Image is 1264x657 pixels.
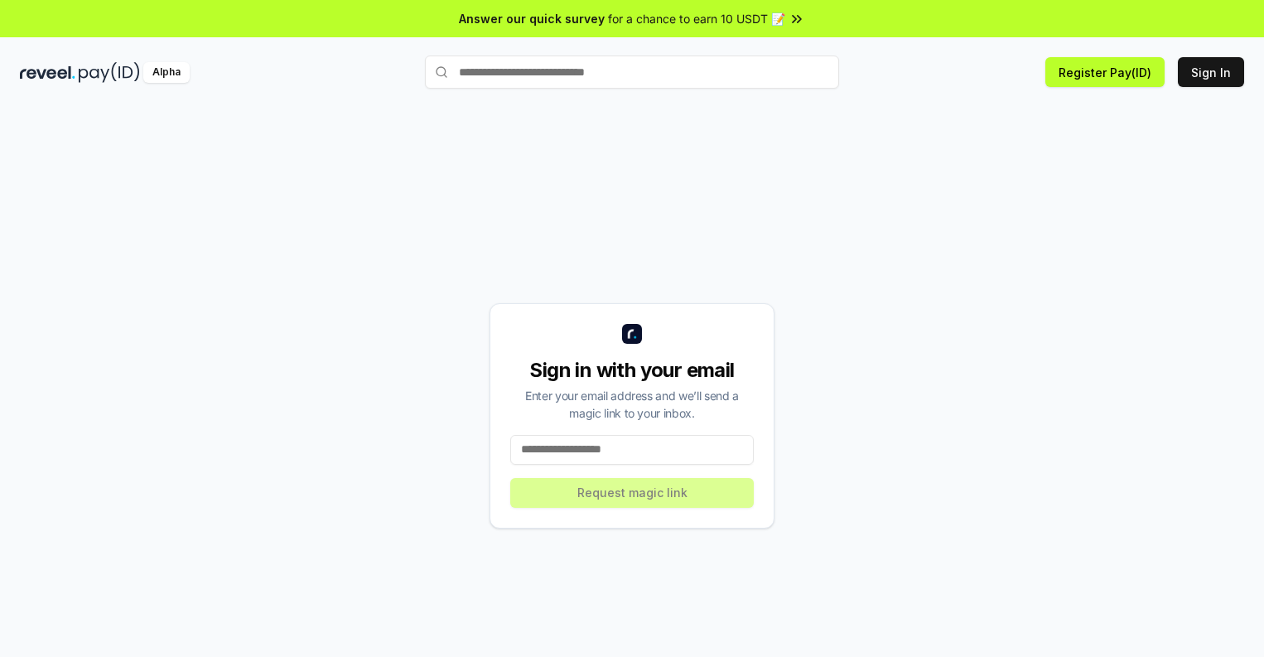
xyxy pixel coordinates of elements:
img: logo_small [622,324,642,344]
div: Sign in with your email [510,357,754,384]
div: Enter your email address and we’ll send a magic link to your inbox. [510,387,754,422]
img: pay_id [79,62,140,83]
span: Answer our quick survey [459,10,605,27]
div: Alpha [143,62,190,83]
button: Sign In [1178,57,1244,87]
img: reveel_dark [20,62,75,83]
span: for a chance to earn 10 USDT 📝 [608,10,785,27]
button: Register Pay(ID) [1045,57,1165,87]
